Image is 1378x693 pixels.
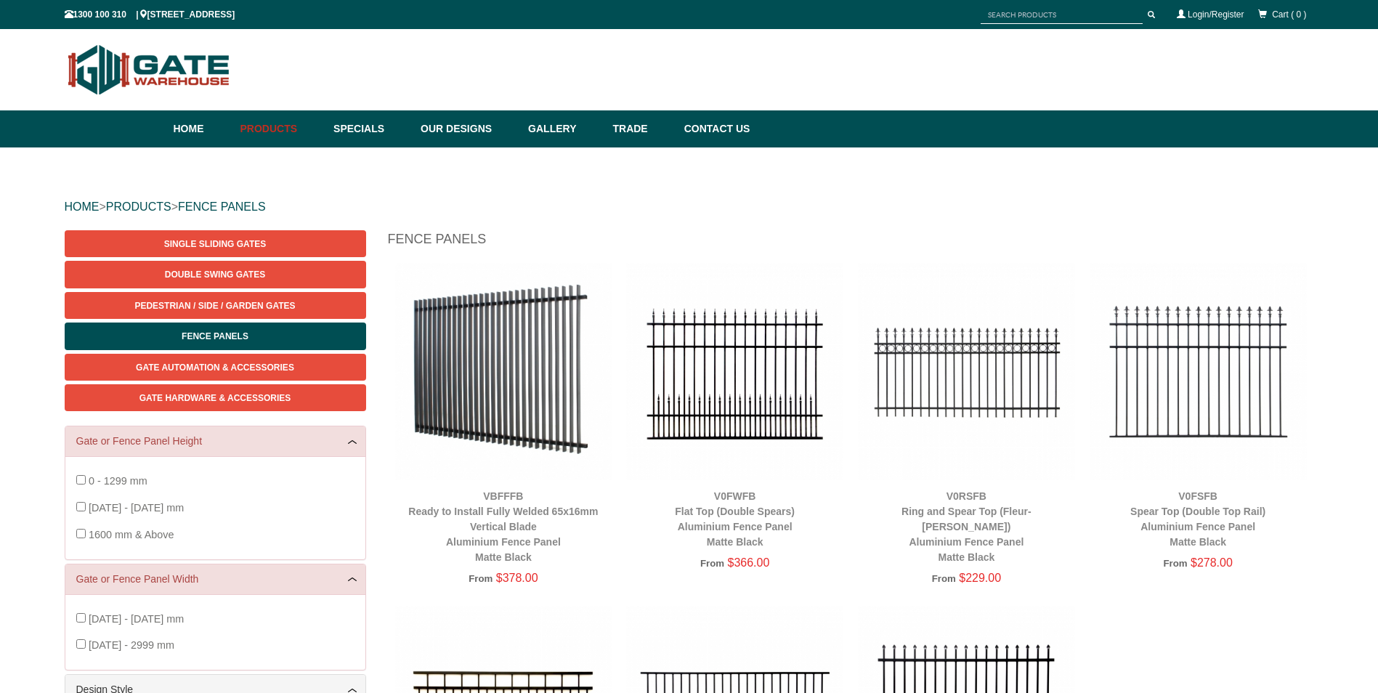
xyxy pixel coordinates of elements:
a: Gate Automation & Accessories [65,354,366,381]
a: FENCE PANELS [178,200,266,213]
span: 0 - 1299 mm [89,475,147,487]
a: Single Sliding Gates [65,230,366,257]
span: [DATE] - [DATE] mm [89,502,184,514]
span: From [1163,558,1187,569]
a: VBFFFBReady to Install Fully Welded 65x16mm Vertical BladeAluminium Fence PanelMatte Black [408,490,598,563]
span: From [932,573,956,584]
img: V0RSFB - Ring and Spear Top (Fleur-de-lis) - Aluminium Fence Panel - Matte Black - Gate Warehouse [858,263,1075,480]
a: Fence Panels [65,323,366,349]
a: V0FSFBSpear Top (Double Top Rail)Aluminium Fence PanelMatte Black [1130,490,1265,548]
span: $229.00 [959,572,1001,584]
span: From [700,558,724,569]
a: Our Designs [413,110,521,147]
a: Gate Hardware & Accessories [65,384,366,411]
span: From [469,573,493,584]
span: Pedestrian / Side / Garden Gates [134,301,295,311]
a: Gallery [521,110,605,147]
span: Gate Hardware & Accessories [139,393,291,403]
span: Cart ( 0 ) [1272,9,1306,20]
a: Pedestrian / Side / Garden Gates [65,292,366,319]
div: > > [65,184,1314,230]
span: [DATE] - 2999 mm [89,639,174,651]
a: V0RSFBRing and Spear Top (Fleur-[PERSON_NAME])Aluminium Fence PanelMatte Black [901,490,1032,563]
a: Specials [326,110,413,147]
a: PRODUCTS [106,200,171,213]
span: $378.00 [496,572,538,584]
a: Trade [605,110,676,147]
a: V0FWFBFlat Top (Double Spears)Aluminium Fence PanelMatte Black [675,490,795,548]
span: Double Swing Gates [165,269,265,280]
a: Login/Register [1188,9,1244,20]
a: Double Swing Gates [65,261,366,288]
a: Products [233,110,327,147]
span: [DATE] - [DATE] mm [89,613,184,625]
span: $278.00 [1191,556,1233,569]
a: Contact Us [677,110,750,147]
input: SEARCH PRODUCTS [981,6,1143,24]
h1: Fence Panels [388,230,1314,256]
img: V0FWFB - Flat Top (Double Spears) - Aluminium Fence Panel - Matte Black - Gate Warehouse [626,263,843,480]
span: Fence Panels [182,331,248,341]
img: Gate Warehouse [65,36,234,103]
span: Single Sliding Gates [164,239,266,249]
span: Gate Automation & Accessories [136,362,294,373]
a: Gate or Fence Panel Width [76,572,354,587]
a: Home [174,110,233,147]
img: VBFFFB - Ready to Install Fully Welded 65x16mm Vertical Blade - Aluminium Fence Panel - Matte Bla... [395,263,612,480]
a: Gate or Fence Panel Height [76,434,354,449]
span: 1600 mm & Above [89,529,174,540]
span: $366.00 [728,556,770,569]
a: HOME [65,200,100,213]
span: 1300 100 310 | [STREET_ADDRESS] [65,9,235,20]
img: V0FSFB - Spear Top (Double Top Rail) - Aluminium Fence Panel - Matte Black - Gate Warehouse [1090,263,1307,480]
